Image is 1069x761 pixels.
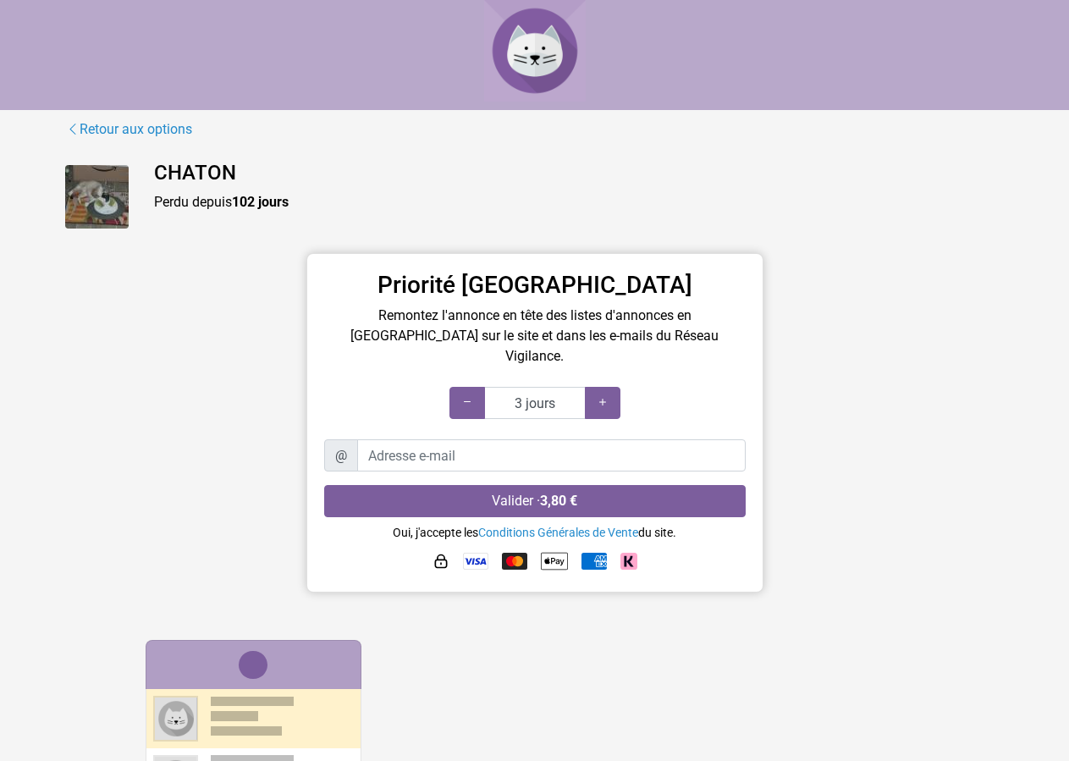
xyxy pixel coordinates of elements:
[324,439,358,471] span: @
[541,548,568,575] img: Apple Pay
[154,192,1005,212] p: Perdu depuis
[154,161,1005,185] h4: CHATON
[357,439,746,471] input: Adresse e-mail
[540,493,577,509] strong: 3,80 €
[393,526,676,539] small: Oui, j'accepte les du site.
[502,553,527,570] img: Mastercard
[324,306,746,367] p: Remontez l'annonce en tête des listes d'annonces en [GEOGRAPHIC_DATA] sur le site et dans les e-m...
[463,553,488,570] img: Visa
[581,553,607,570] img: American Express
[232,194,289,210] strong: 102 jours
[478,526,638,539] a: Conditions Générales de Vente
[65,119,193,141] a: Retour aux options
[433,553,449,570] img: HTTPS : paiement sécurisé
[324,271,746,300] h3: Priorité [GEOGRAPHIC_DATA]
[324,485,746,517] button: Valider ·3,80 €
[620,553,637,570] img: Klarna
